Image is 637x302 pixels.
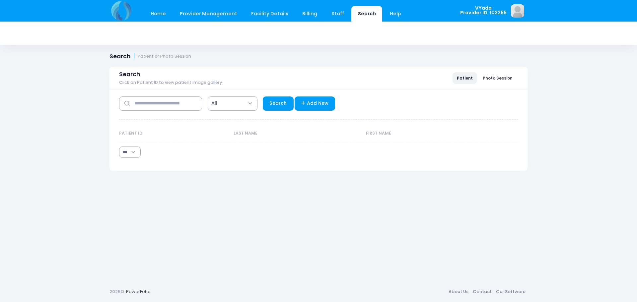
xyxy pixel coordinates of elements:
[119,80,222,85] span: Click on Patient ID to view patient image gallery
[460,6,507,15] span: VYada Provider ID: 102255
[208,96,257,111] span: All
[230,125,363,142] th: Last Name
[109,53,191,60] h1: Search
[245,6,295,22] a: Facility Details
[453,72,477,84] a: Patient
[351,6,382,22] a: Search
[119,125,230,142] th: Patient ID
[263,96,294,111] a: Search
[384,6,408,22] a: Help
[295,96,335,111] a: Add New
[478,72,517,84] a: Photo Session
[325,6,350,22] a: Staff
[511,4,524,18] img: image
[470,286,494,298] a: Contact
[173,6,244,22] a: Provider Management
[126,288,152,295] a: PowerFotos
[494,286,528,298] a: Our Software
[119,71,140,78] span: Search
[109,288,124,295] span: 2025©
[296,6,324,22] a: Billing
[446,286,470,298] a: About Us
[144,6,172,22] a: Home
[211,100,217,107] span: All
[363,125,501,142] th: First Name
[138,54,191,59] small: Patient or Photo Session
